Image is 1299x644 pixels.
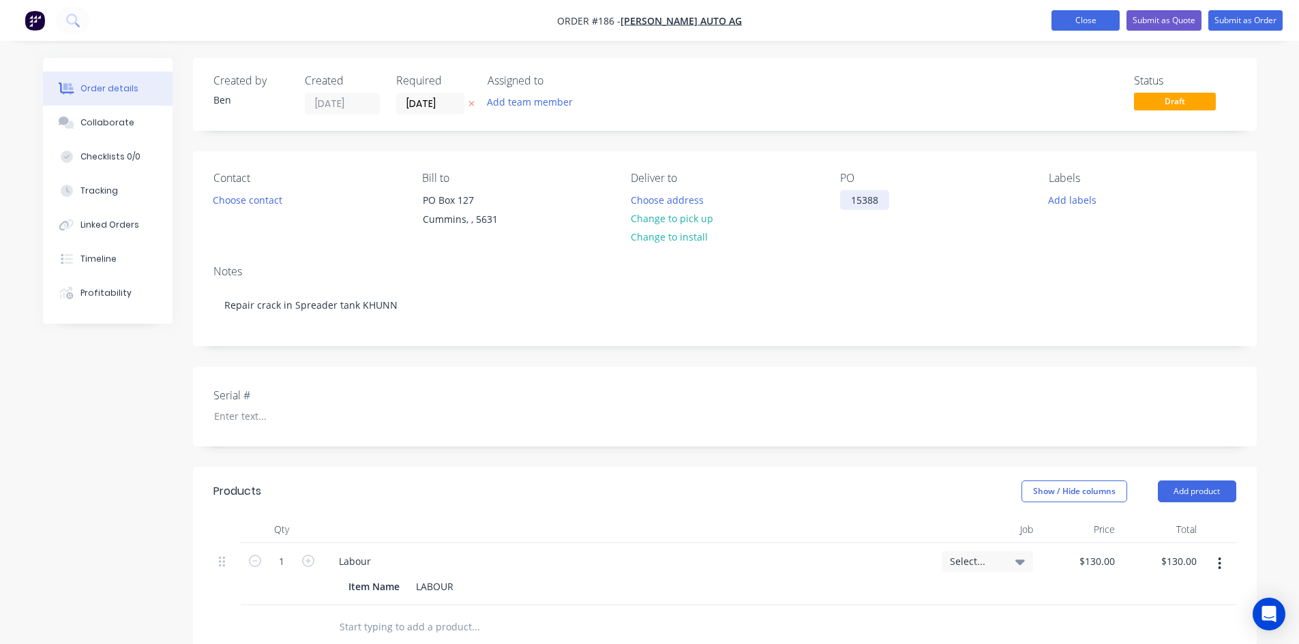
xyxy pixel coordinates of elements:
button: Collaborate [43,106,173,140]
div: Products [213,483,261,500]
button: Linked Orders [43,208,173,242]
span: Order #186 - [557,14,621,27]
div: Contact [213,172,400,185]
div: Notes [213,265,1236,278]
div: Open Intercom Messenger [1253,598,1285,630]
div: PO Box 127 [423,191,536,210]
button: Close [1051,10,1120,31]
span: Draft [1134,93,1216,110]
div: Job [936,516,1039,543]
button: Change to pick up [623,209,720,228]
div: Order details [80,82,138,95]
button: Submit as Quote [1126,10,1201,31]
div: PO [840,172,1027,185]
button: Change to install [623,228,715,246]
button: Order details [43,72,173,106]
label: Serial # [213,387,384,403]
div: Deliver to [631,172,818,185]
a: [PERSON_NAME] Auto Ag [621,14,742,27]
button: Submit as Order [1208,10,1283,31]
div: Linked Orders [80,219,139,231]
div: Labour [328,551,382,571]
button: Tracking [43,174,173,208]
button: Add product [1158,480,1236,502]
div: Price [1039,516,1120,543]
div: Profitability [80,287,132,299]
button: Profitability [43,276,173,310]
img: Factory [25,10,45,31]
div: Created by [213,74,288,87]
div: Required [396,74,471,87]
button: Show / Hide columns [1021,480,1127,502]
div: Tracking [80,185,118,197]
div: Ben [213,93,288,107]
div: Item Name [343,577,405,596]
div: LABOUR [410,577,459,596]
div: Total [1120,516,1202,543]
button: Timeline [43,242,173,276]
div: Bill to [422,172,609,185]
button: Add team member [479,93,580,111]
button: Add labels [1041,190,1104,209]
span: Select... [950,554,1002,568]
input: Start typing to add a product... [339,613,612,641]
div: Created [305,74,380,87]
button: Add team member [488,93,580,111]
div: Collaborate [80,117,134,129]
div: Checklists 0/0 [80,151,140,163]
button: Choose contact [205,190,289,209]
div: 15388 [840,190,889,210]
div: Assigned to [488,74,624,87]
button: Checklists 0/0 [43,140,173,174]
div: Qty [241,516,323,543]
button: Choose address [623,190,711,209]
div: Cummins, , 5631 [423,210,536,229]
div: Repair crack in Spreader tank KHUNN [213,284,1236,326]
div: PO Box 127Cummins, , 5631 [411,190,548,234]
div: Status [1134,74,1236,87]
div: Timeline [80,253,117,265]
div: Labels [1049,172,1236,185]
